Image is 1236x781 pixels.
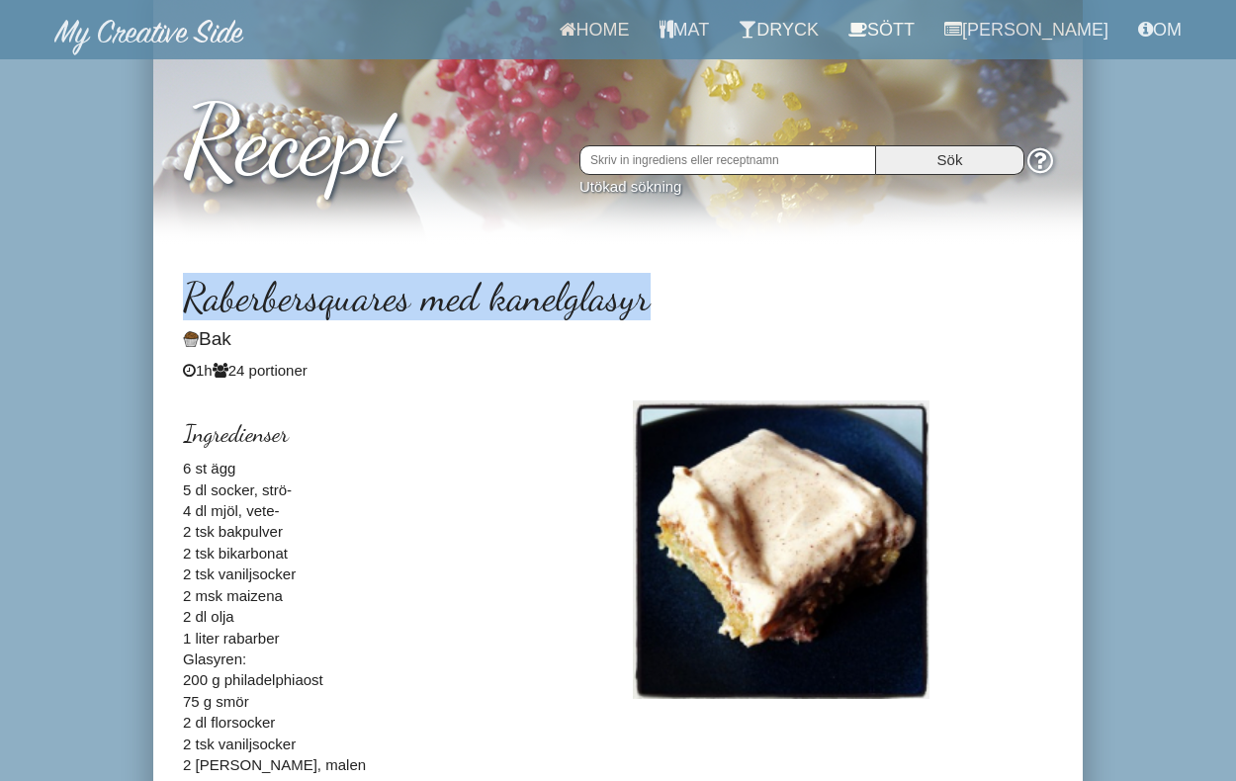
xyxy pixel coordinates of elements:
[168,400,618,775] div: 6 st ägg 5 dl socker, strö- 4 dl mjöl, vete- 2 tsk bakpulver 2 tsk bikarbonat 2 tsk vaniljsocker ...
[579,178,681,195] a: Utökad sökning
[183,275,1053,318] h2: Raberbersquares med kanelglasyr
[876,145,1024,175] input: Sök
[633,400,929,699] img: Receptbild
[183,66,1053,195] h1: Recept
[183,360,1053,381] div: 1h 24 portioner
[54,20,244,55] img: MyCreativeSide
[579,145,876,175] input: Skriv in ingrediens eller receptnamn
[183,331,199,347] img: Bak
[183,329,1053,350] h4: Bak
[183,421,603,447] h3: Ingredienser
